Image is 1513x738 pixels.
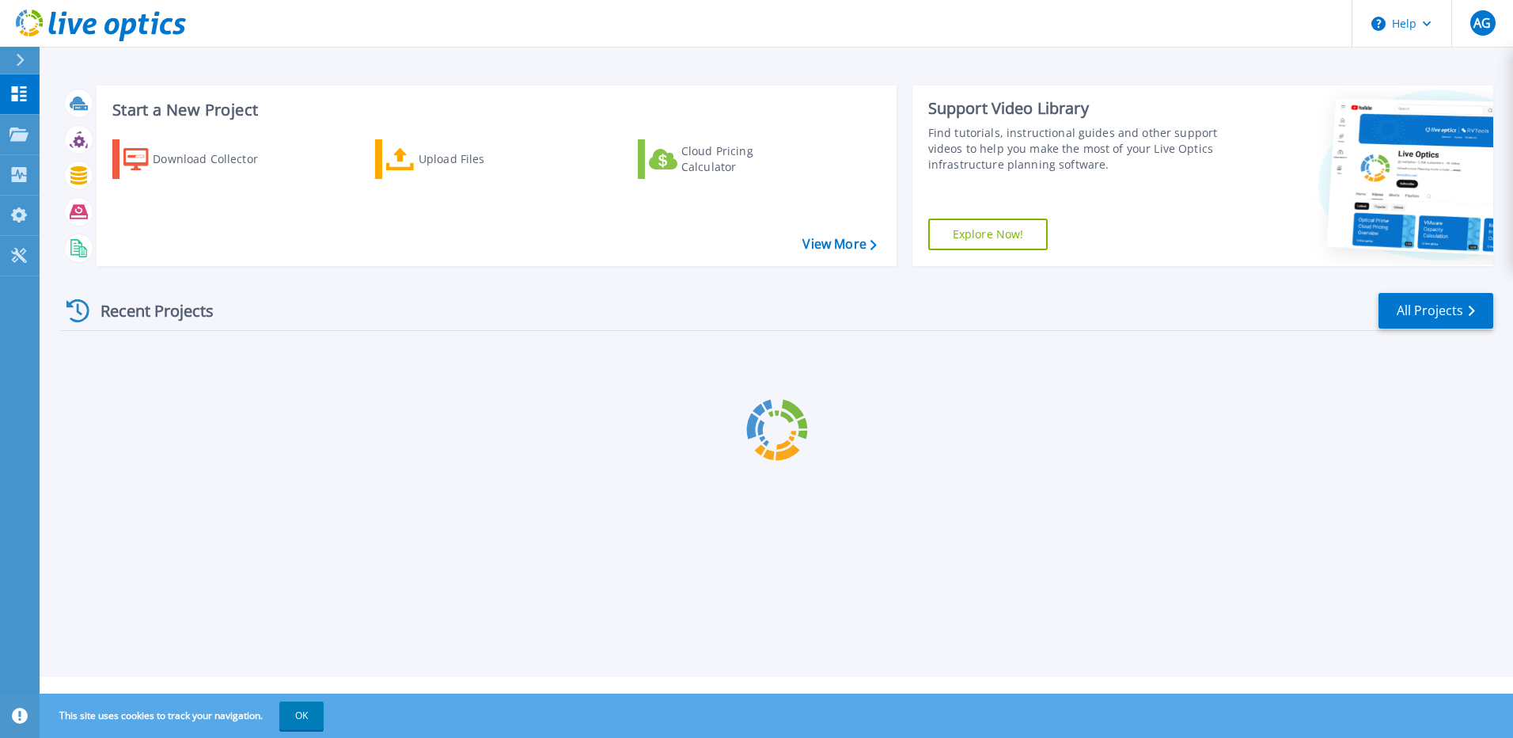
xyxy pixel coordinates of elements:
[1378,293,1493,329] a: All Projects
[928,125,1224,173] div: Find tutorials, instructional guides and other support videos to help you make the most of your L...
[375,139,552,179] a: Upload Files
[112,101,876,119] h3: Start a New Project
[279,702,324,730] button: OK
[44,702,324,730] span: This site uses cookies to track your navigation.
[112,139,289,179] a: Download Collector
[419,143,545,175] div: Upload Files
[681,143,808,175] div: Cloud Pricing Calculator
[802,237,876,252] a: View More
[1473,17,1491,29] span: AG
[638,139,814,179] a: Cloud Pricing Calculator
[928,219,1048,250] a: Explore Now!
[928,98,1224,119] div: Support Video Library
[61,291,235,330] div: Recent Projects
[153,143,279,175] div: Download Collector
